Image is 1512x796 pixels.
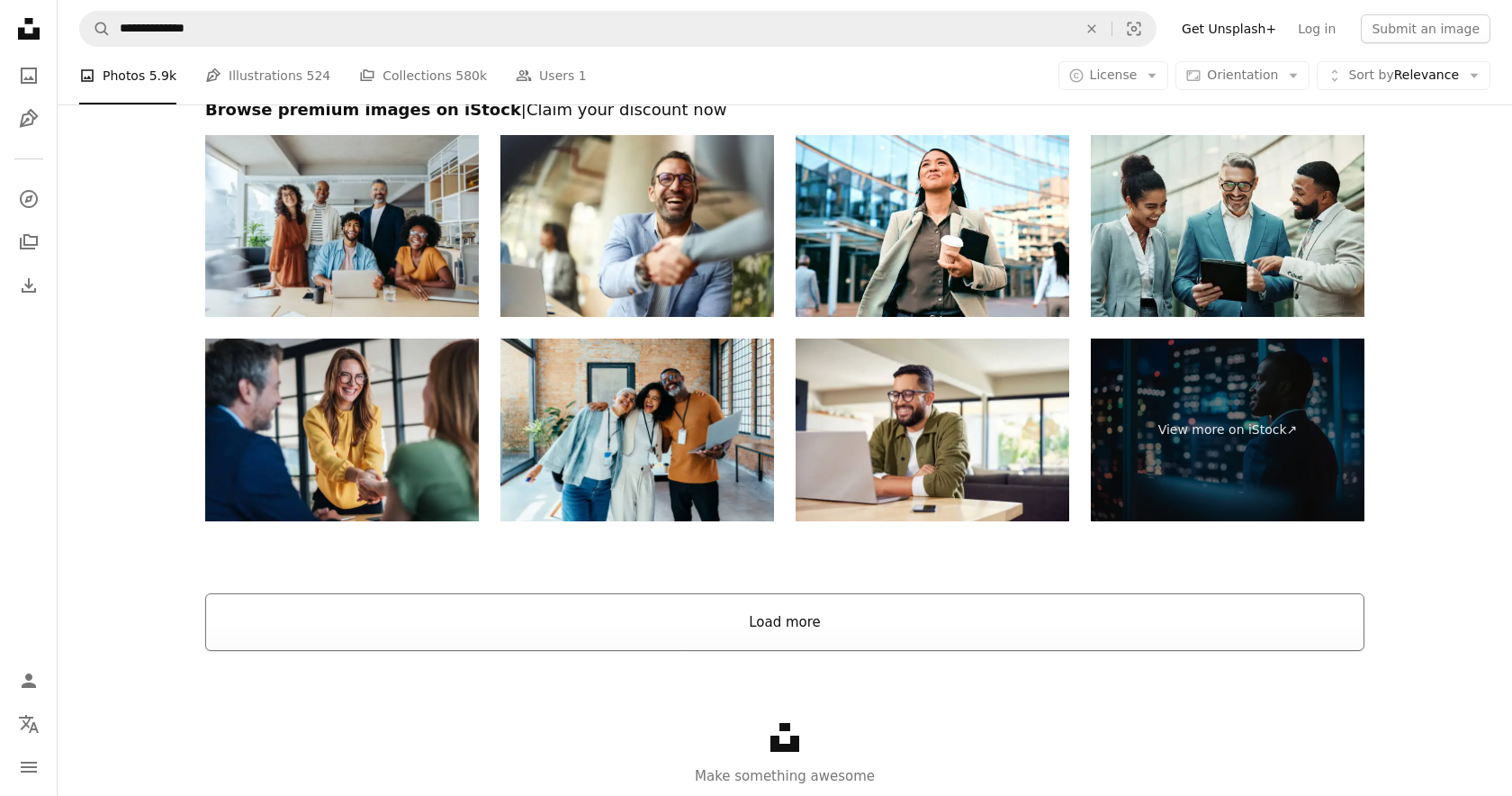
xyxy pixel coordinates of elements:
img: Successful team of business people smiling at the camera in a startup office [205,135,479,318]
button: Orientation [1175,61,1309,90]
a: Get Unsplash+ [1171,14,1287,43]
button: Load more [205,593,1364,651]
button: License [1058,61,1169,90]
a: Download History [11,267,47,303]
button: Menu [11,749,47,785]
span: Sort by [1348,68,1393,82]
span: 524 [307,66,331,86]
h2: Browse premium images on iStock [205,99,1364,121]
button: Submit an image [1361,14,1490,43]
a: View more on iStock↗ [1091,339,1364,521]
button: Visual search [1112,12,1156,46]
a: Log in / Sign up [11,663,47,699]
a: Users 1 [516,47,587,104]
p: Make something awesome [58,765,1512,787]
img: Confident Businesswoman Walking with Coffee Outside Modern Office Building [796,135,1069,318]
a: Log in [1287,14,1346,43]
a: Illustrations [11,101,47,137]
a: Illustrations 524 [205,47,330,104]
img: Business, people and smile with tablet in city outdoor for email for good news, teamwork and coll... [1091,135,1364,318]
button: Search Unsplash [80,12,111,46]
a: Explore [11,181,47,217]
img: Handshake for the new agreement [205,339,479,521]
a: Collections [11,224,47,260]
img: Happy hispanic man working on laptop at home [796,339,1069,521]
span: | Claim your discount now [521,100,727,119]
span: Relevance [1348,67,1459,85]
img: Colleagues sharing a joyful moment in an airy office space with brick walls and natural light [500,339,774,521]
span: Orientation [1207,68,1278,82]
span: 1 [579,66,587,86]
span: 580k [455,66,487,86]
span: License [1090,68,1138,82]
button: Clear [1072,12,1111,46]
a: Photos [11,58,47,94]
button: Language [11,706,47,742]
a: Home — Unsplash [11,11,47,50]
form: Find visuals sitewide [79,11,1156,47]
button: Sort byRelevance [1317,61,1490,90]
a: Collections 580k [359,47,487,104]
img: Happy businessman shaking hands with his colleague on a meeting in the office. [500,135,774,318]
